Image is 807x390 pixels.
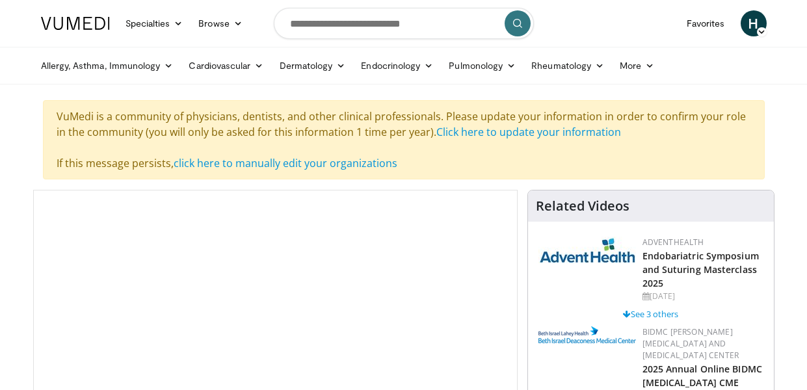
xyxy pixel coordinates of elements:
a: H [741,10,767,36]
a: Allergy, Asthma, Immunology [33,53,181,79]
img: c96b19ec-a48b-46a9-9095-935f19585444.png.150x105_q85_autocrop_double_scale_upscale_version-0.2.png [538,326,636,343]
a: Endobariatric Symposium and Suturing Masterclass 2025 [642,250,759,289]
a: Specialties [118,10,191,36]
a: Dermatology [272,53,354,79]
a: click here to manually edit your organizations [174,156,397,170]
a: Rheumatology [523,53,612,79]
a: See 3 others [623,308,678,320]
img: VuMedi Logo [41,17,110,30]
a: Endocrinology [353,53,441,79]
a: Browse [191,10,250,36]
a: Click here to update your information [436,125,621,139]
h4: Related Videos [536,198,629,214]
div: [DATE] [642,291,763,302]
img: 5c3c682d-da39-4b33-93a5-b3fb6ba9580b.jpg.150x105_q85_autocrop_double_scale_upscale_version-0.2.jpg [538,237,636,263]
a: BIDMC [PERSON_NAME][MEDICAL_DATA] and [MEDICAL_DATA] Center [642,326,739,361]
a: Favorites [679,10,733,36]
a: More [612,53,662,79]
a: Cardiovascular [181,53,271,79]
a: Pulmonology [441,53,523,79]
input: Search topics, interventions [274,8,534,39]
div: VuMedi is a community of physicians, dentists, and other clinical professionals. Please update yo... [43,100,765,179]
a: AdventHealth [642,237,704,248]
